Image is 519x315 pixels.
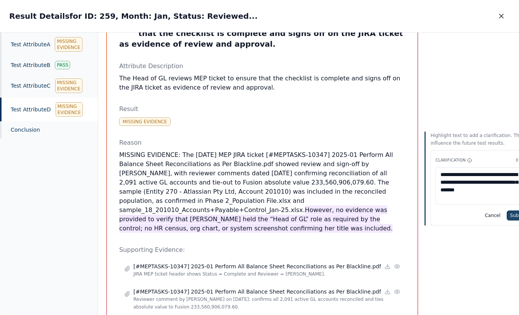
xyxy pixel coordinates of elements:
p: Reviewer comment by [PERSON_NAME] on [DATE]: confirms all 2,091 active GL accounts reconciled and... [133,295,400,311]
p: Supporting Evidence: [119,245,405,255]
div: Missing Evidence [56,102,83,117]
p: MISSING EVIDENCE: The [DATE] MEP JIRA ticket [#MEPTASKS-10347] 2025-01 Perform All Balance Sheet ... [119,150,405,233]
div: Missing Evidence [55,78,82,93]
p: [#MEPTASKS-10347] 2025-01 Perform All Balance Sheet Reconciliations as Per Blackline.pdf [133,288,381,295]
a: Download file [384,263,391,270]
h3: Test Attribute D : The Head of GL reviews MEP ticket to ensure that the checklist is complete and... [119,17,405,49]
p: JIRA MEP ticket header shows Status = Complete and Reviewer = [PERSON_NAME]. [133,270,400,278]
a: Download file [384,288,391,295]
p: The Head of GL reviews MEP ticket to ensure that the checklist is complete and signs off on the J... [119,74,405,92]
button: Cancel [482,211,504,220]
p: Result [119,104,405,114]
p: [#MEPTASKS-10347] 2025-01 Perform All Balance Sheet Reconciliations as Per Blackline.pdf [133,263,381,270]
span: Clarification [435,157,466,164]
span: However, no evidence was provided to verify that [PERSON_NAME] held the “Head of GL” role as requ... [119,206,393,233]
h2: Result Details for ID: 259, Month: Jan, Status: Reviewed... [9,11,258,21]
div: Pass [55,61,70,69]
div: Missing Evidence [119,118,171,126]
div: Missing Evidence [55,37,82,52]
p: Attribute Description [119,62,405,71]
p: Reason [119,138,405,147]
